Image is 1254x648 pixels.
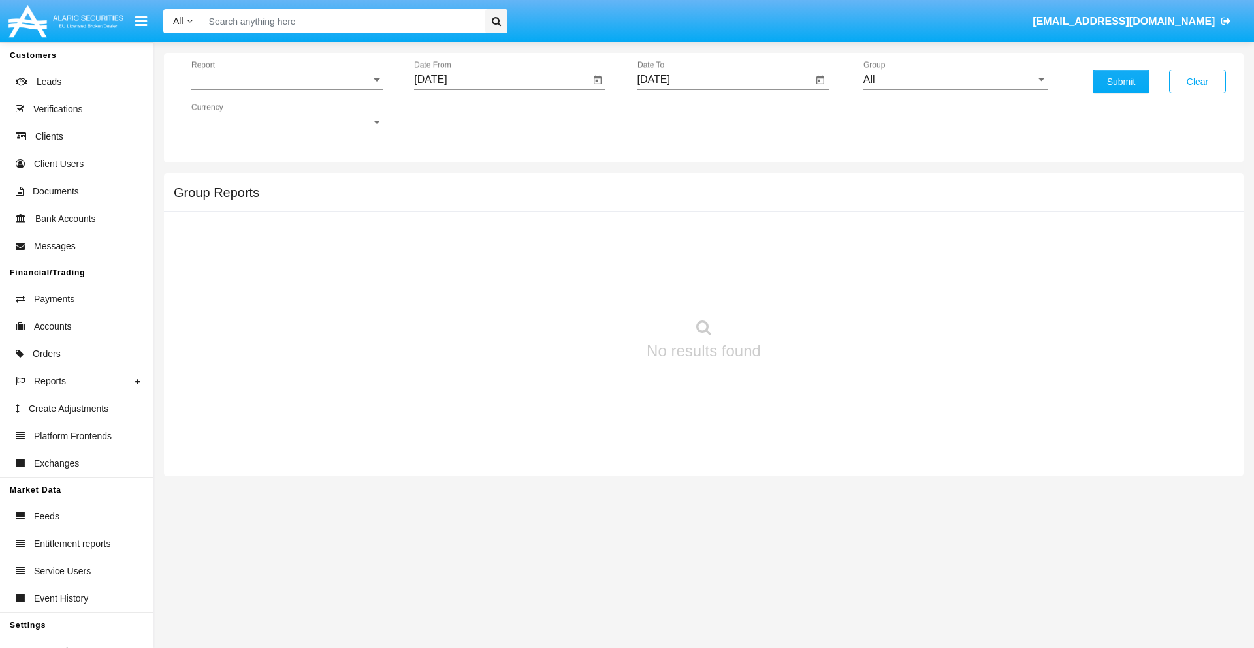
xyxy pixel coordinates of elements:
span: Clients [35,130,63,144]
span: [EMAIL_ADDRESS][DOMAIN_NAME] [1033,16,1215,27]
button: Open calendar [812,72,828,88]
button: Submit [1093,70,1149,93]
span: Accounts [34,320,72,333]
button: Open calendar [590,72,605,88]
span: Currency [191,116,371,128]
button: Clear [1169,70,1226,93]
span: Service Users [34,564,91,578]
h5: Group Reports [174,187,259,198]
span: Documents [33,185,79,198]
span: Reports [34,375,66,388]
span: Messages [34,239,76,253]
span: Feeds [34,510,59,523]
span: Report [191,74,371,85]
span: Orders [33,347,61,361]
span: Client Users [34,157,84,171]
a: All [163,14,202,28]
input: Search [202,9,481,33]
span: All [173,16,184,26]
a: [EMAIL_ADDRESS][DOMAIN_NAME] [1027,3,1238,40]
span: Leads [37,75,61,89]
p: No results found [647,339,761,363]
span: Entitlement reports [34,537,111,551]
span: Exchanges [34,457,79,471]
span: Verifications [33,102,82,116]
span: Create Adjustments [29,402,108,416]
span: Platform Frontends [34,429,112,443]
img: Logo image [7,2,125,40]
span: Payments [34,292,74,306]
span: Event History [34,592,88,606]
span: Bank Accounts [35,212,96,226]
